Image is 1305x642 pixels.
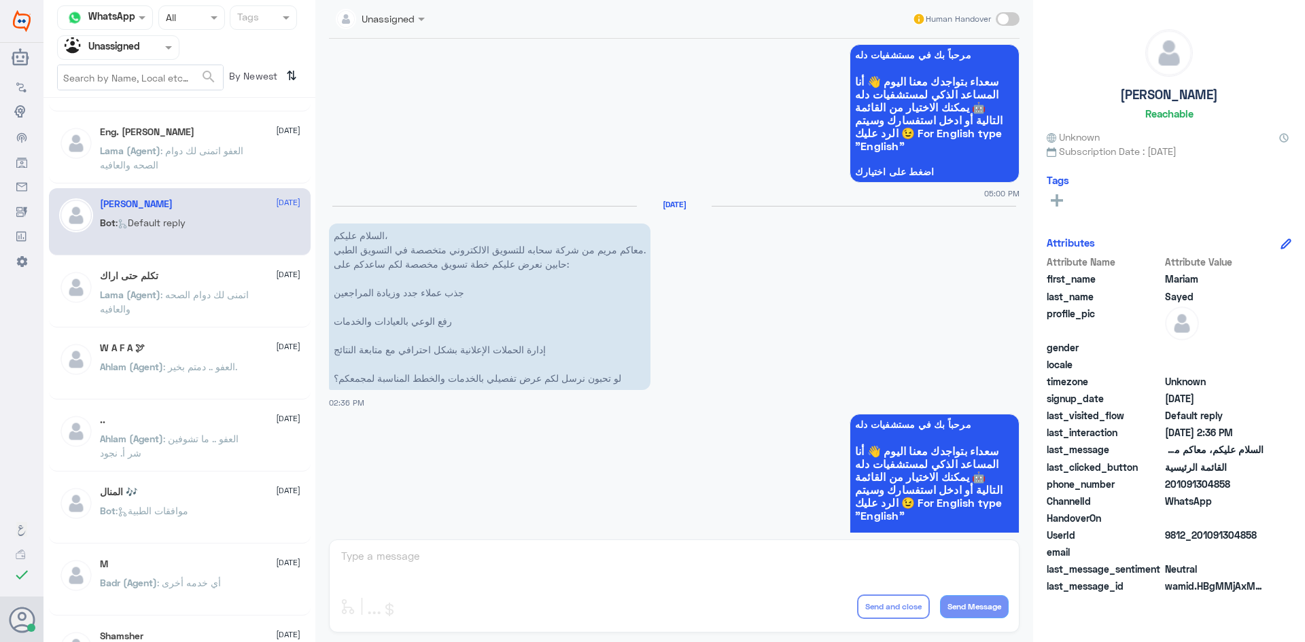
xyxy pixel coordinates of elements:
[1047,357,1162,372] span: locale
[276,556,300,569] span: [DATE]
[100,558,108,570] h5: M
[1146,30,1192,76] img: defaultAdmin.png
[1047,408,1162,423] span: last_visited_flow
[1047,579,1162,593] span: last_message_id
[65,37,85,58] img: Unassigned.svg
[100,126,194,138] h5: Eng. Yousef
[1165,442,1264,457] span: السلام عليكم، معاكم مريم من شركة سحابه للتسويق الالكتروني متخصصة في التسويق الطبي. حابين نعرض علي...
[1047,144,1291,158] span: Subscription Date : [DATE]
[1165,255,1264,269] span: Attribute Value
[59,342,93,376] img: defaultAdmin.png
[1165,357,1264,372] span: null
[855,50,1014,60] span: مرحباً بك في مستشفيات دله
[59,486,93,520] img: defaultAdmin.png
[1047,545,1162,559] span: email
[1047,130,1100,144] span: Unknown
[1047,494,1162,508] span: ChannelId
[1165,528,1264,542] span: 9812_201091304858
[1165,408,1264,423] span: Default reply
[1047,425,1162,440] span: last_interaction
[276,196,300,209] span: [DATE]
[1047,289,1162,304] span: last_name
[940,595,1009,618] button: Send Message
[276,340,300,353] span: [DATE]
[637,200,712,209] h6: [DATE]
[855,444,1014,522] span: سعداء بتواجدك معنا اليوم 👋 أنا المساعد الذكي لمستشفيات دله 🤖 يمكنك الاختيار من القائمة التالية أو...
[1165,272,1264,286] span: Mariam
[59,198,93,232] img: defaultAdmin.png
[65,7,85,28] img: whatsapp.png
[100,505,116,516] span: Bot
[1047,174,1069,186] h6: Tags
[276,268,300,281] span: [DATE]
[1047,442,1162,457] span: last_message
[276,412,300,425] span: [DATE]
[116,217,186,228] span: : Default reply
[1047,477,1162,491] span: phone_number
[100,145,243,171] span: : العفو اتمنى لك دوام الصحه والعافيه
[235,10,259,27] div: Tags
[1047,340,1162,355] span: gender
[1047,272,1162,286] span: first_name
[1165,511,1264,525] span: null
[100,198,173,210] h5: Mariam Sayed
[1165,460,1264,474] span: القائمة الرئيسية
[201,66,217,88] button: search
[1165,289,1264,304] span: Sayed
[100,217,116,228] span: Bot
[1165,425,1264,440] span: 2025-08-24T11:36:01.185Z
[100,486,137,498] h5: المنال 🎶
[100,145,160,156] span: Lama (Agent)
[59,126,93,160] img: defaultAdmin.png
[1120,87,1218,103] h5: [PERSON_NAME]
[1047,255,1162,269] span: Attribute Name
[276,124,300,137] span: [DATE]
[100,289,249,315] span: : اتمنى لك دوام الصحه والعافيه
[1047,306,1162,338] span: profile_pic
[59,414,93,448] img: defaultAdmin.png
[1047,236,1095,249] h6: Attributes
[100,414,105,426] h5: ..
[1047,511,1162,525] span: HandoverOn
[286,65,297,87] i: ⇅
[329,224,650,390] p: 24/8/2025, 2:36 PM
[59,270,93,304] img: defaultAdmin.png
[1047,460,1162,474] span: last_clicked_button
[9,607,35,632] button: Avatar
[984,188,1020,199] span: 05:00 PM
[1165,340,1264,355] span: null
[855,166,1014,177] span: اضغط على اختيارك
[1165,477,1264,491] span: 201091304858
[58,65,223,90] input: Search by Name, Local etc…
[1165,306,1199,340] img: defaultAdmin.png
[116,505,188,516] span: : موافقات الطبية
[14,567,30,583] i: check
[1047,391,1162,406] span: signup_date
[329,398,364,407] span: 02:36 PM
[100,433,163,444] span: Ahlam (Agent)
[163,361,237,372] span: : العفو .. دمتم بخير.
[1047,528,1162,542] span: UserId
[224,65,281,92] span: By Newest
[276,484,300,497] span: [DATE]
[201,69,217,85] span: search
[100,433,239,459] span: : العفو .. ما تشوفين شر أ. نجود
[1165,391,1264,406] span: 2024-06-04T13:49:22.1Z
[100,577,157,588] span: Badr (Agent)
[276,628,300,641] span: [DATE]
[1165,494,1264,508] span: 2
[1047,562,1162,576] span: last_message_sentiment
[100,289,160,300] span: Lama (Agent)
[13,10,31,32] img: Widebot Logo
[59,558,93,592] img: defaultAdmin.png
[157,577,221,588] span: : أي خدمه أخرى
[1165,579,1264,593] span: wamid.HBgMMjAxMDkxMzA0ODU4FQIAEhgWM0VCMDNGNzU5MEQ5MDBGQzI2Njc2OQA=
[100,630,143,642] h5: Shamsher
[1165,545,1264,559] span: null
[100,361,163,372] span: Ahlam (Agent)
[100,270,158,282] h5: تكلم حتى اراك
[1145,107,1194,120] h6: Reachable
[1165,374,1264,389] span: Unknown
[926,13,991,25] span: Human Handover
[855,75,1014,152] span: سعداء بتواجدك معنا اليوم 👋 أنا المساعد الذكي لمستشفيات دله 🤖 يمكنك الاختيار من القائمة التالية أو...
